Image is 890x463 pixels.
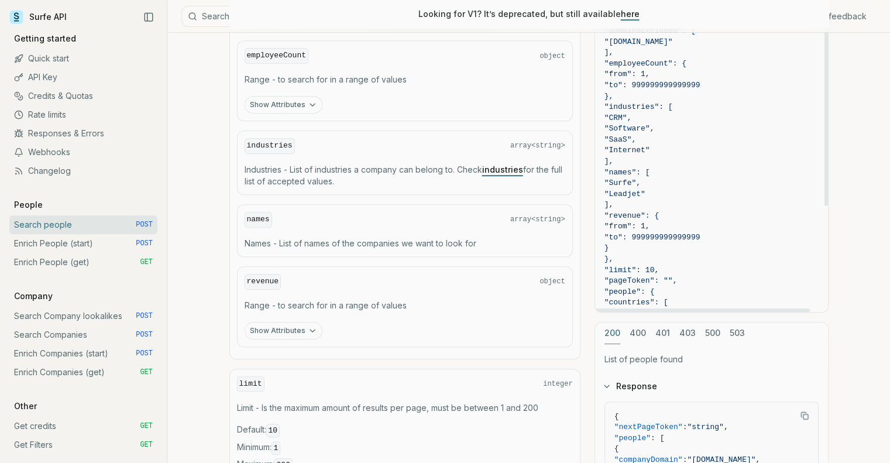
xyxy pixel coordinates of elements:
[136,239,153,248] span: POST
[614,412,619,421] span: {
[9,162,157,180] a: Changelog
[604,168,650,177] span: "names": [
[604,146,650,155] span: "Internet"
[237,402,573,414] p: Limit - Is the maximum amount of results per page, must be between 1 and 200
[604,244,609,253] span: }
[604,266,659,275] span: "limit": 10,
[245,322,322,339] button: Show Attributes
[181,6,474,27] button: SearchCtrlK
[614,444,619,453] span: {
[136,220,153,229] span: POST
[604,200,614,209] span: ],
[655,323,670,344] button: 401
[140,421,153,431] span: GET
[705,323,720,344] button: 500
[245,164,565,187] p: Industries - List of industries a company can belong to. Check for the full list of accepted values.
[136,330,153,339] span: POST
[418,8,640,20] p: Looking for V1? It’s deprecated, but still available
[621,9,640,19] a: here
[543,379,572,389] span: integer
[9,8,67,26] a: Surfe API
[595,371,828,402] button: Response
[9,199,47,211] p: People
[683,423,688,431] span: :
[9,87,157,105] a: Credits & Quotas
[9,290,57,302] p: Company
[604,255,614,263] span: },
[604,70,650,79] span: "from": 1,
[604,92,614,101] span: },
[9,105,157,124] a: Rate limits
[9,307,157,325] a: Search Company lookalikes POST
[9,325,157,344] a: Search Companies POST
[630,323,646,344] button: 400
[604,354,819,365] p: List of people found
[604,59,686,68] span: "employeeCount": {
[809,11,867,22] a: Give feedback
[245,74,565,85] p: Range - to search for in a range of values
[136,349,153,358] span: POST
[604,211,659,220] span: "revenue": {
[604,287,655,296] span: "people": {
[687,423,723,431] span: "string"
[140,8,157,26] button: Collapse Sidebar
[604,124,655,133] span: "Software",
[510,215,565,224] span: array<string>
[604,276,678,285] span: "pageToken": "",
[272,441,281,455] code: 1
[614,423,683,431] span: "nextPageToken"
[245,238,565,249] p: Names - List of names of the companies we want to look for
[604,233,700,242] span: "to": 999999999999999
[245,212,272,228] code: names
[140,440,153,450] span: GET
[245,96,322,114] button: Show Attributes
[604,298,668,307] span: "countries": [
[266,424,280,437] code: 10
[604,37,673,46] span: "[DOMAIN_NAME]"
[614,434,651,443] span: "people"
[9,215,157,234] a: Search people POST
[9,124,157,143] a: Responses & Errors
[604,102,673,111] span: "industries": [
[245,300,565,311] p: Range - to search for in a range of values
[724,423,729,431] span: ,
[140,258,153,267] span: GET
[604,157,614,166] span: ],
[604,114,632,122] span: "CRM",
[245,48,308,64] code: employeeCount
[9,435,157,454] a: Get Filters GET
[9,363,157,382] a: Enrich Companies (get) GET
[730,323,745,344] button: 503
[604,323,620,344] button: 200
[9,68,157,87] a: API Key
[604,135,637,144] span: "SaaS",
[245,138,295,154] code: industries
[651,434,664,443] span: : [
[510,141,565,150] span: array<string>
[136,311,153,321] span: POST
[604,81,700,90] span: "to": 999999999999999
[9,253,157,272] a: Enrich People (get) GET
[679,323,696,344] button: 403
[796,407,813,424] button: Copy Text
[9,400,42,412] p: Other
[9,234,157,253] a: Enrich People (start) POST
[9,143,157,162] a: Webhooks
[245,274,281,290] code: revenue
[604,222,650,231] span: "from": 1,
[9,417,157,435] a: Get credits GET
[540,52,565,61] span: object
[9,33,81,44] p: Getting started
[482,164,523,174] a: industries
[140,368,153,377] span: GET
[604,190,645,198] span: "Leadjet"
[9,49,157,68] a: Quick start
[9,344,157,363] a: Enrich Companies (start) POST
[604,179,641,187] span: "Surfe",
[237,441,573,454] span: Minimum :
[540,277,565,286] span: object
[237,376,264,392] code: limit
[604,48,614,57] span: ],
[237,424,573,437] span: Default :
